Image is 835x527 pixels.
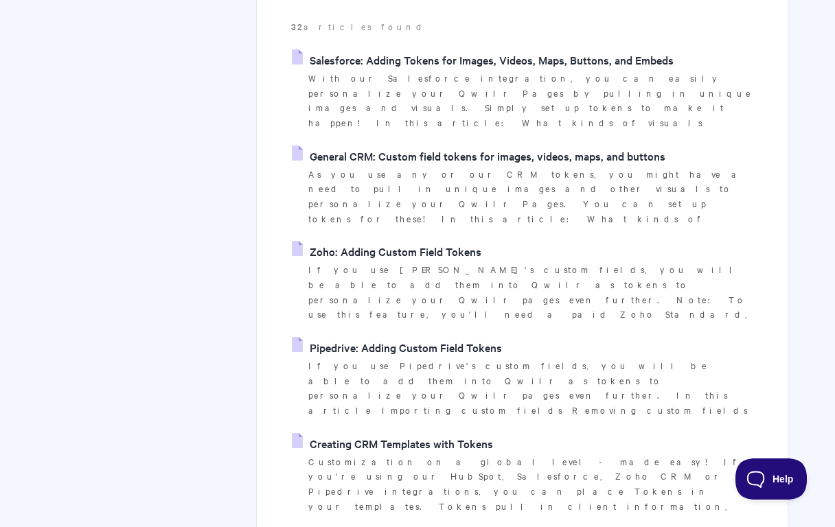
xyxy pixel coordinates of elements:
a: Zoho: Adding Custom Field Tokens [292,241,481,261]
p: With our Salesforce integration, you can easily personalize your Qwilr Pages by pulling in unique... [308,71,753,130]
iframe: Toggle Customer Support [735,458,808,500]
p: articles found [291,19,753,34]
a: Salesforce: Adding Tokens for Images, Videos, Maps, Buttons, and Embeds [292,49,674,70]
a: General CRM: Custom field tokens for images, videos, maps, and buttons [292,145,665,166]
p: Customization on a global level - made easy! If you're using our HubSpot, Salesforce, Zoho CRM or... [308,454,753,514]
a: Creating CRM Templates with Tokens [292,433,493,454]
p: If you use Pipedrive's custom fields, you will be able to add them into Qwilr as tokens to person... [308,358,753,418]
strong: 32 [291,20,304,33]
p: As you use any or our CRM tokens, you might have a need to pull in unique images and other visual... [308,167,753,226]
a: Pipedrive: Adding Custom Field Tokens [292,337,502,358]
p: If you use [PERSON_NAME]'s custom fields, you will be able to add them into Qwilr as tokens to pe... [308,262,753,322]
